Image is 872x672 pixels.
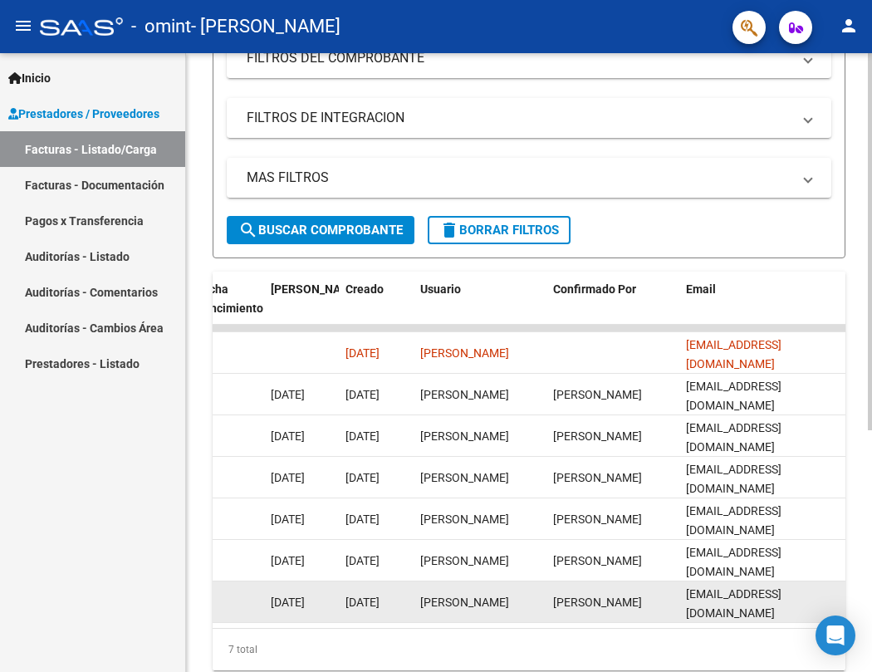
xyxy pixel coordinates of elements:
datatable-header-cell: Fecha Vencimiento [189,272,264,345]
datatable-header-cell: Confirmado Por [546,272,679,345]
div: 7 total [213,629,845,670]
mat-panel-title: MAS FILTROS [247,169,791,187]
datatable-header-cell: Usuario [414,272,546,345]
span: Fecha Vencimiento [196,282,263,315]
mat-expansion-panel-header: MAS FILTROS [227,158,831,198]
span: [PERSON_NAME] [420,513,509,526]
span: [PERSON_NAME] [271,282,360,296]
span: Borrar Filtros [439,223,559,238]
span: [DATE] [271,388,305,401]
mat-expansion-panel-header: FILTROS DE INTEGRACION [227,98,831,138]
span: [DATE] [345,346,380,360]
span: Buscar Comprobante [238,223,403,238]
span: Inicio [8,69,51,87]
span: [EMAIL_ADDRESS][DOMAIN_NAME] [686,587,781,620]
span: [EMAIL_ADDRESS][DOMAIN_NAME] [686,463,781,495]
span: Confirmado Por [553,282,636,296]
span: Prestadores / Proveedores [8,105,159,123]
span: [PERSON_NAME] [553,554,642,567]
span: [PERSON_NAME] [420,554,509,567]
mat-panel-title: FILTROS DEL COMPROBANTE [247,49,791,67]
span: [DATE] [271,471,305,484]
span: Creado [345,282,384,296]
span: - omint [131,8,191,45]
span: [PERSON_NAME] [553,513,642,526]
mat-icon: person [839,16,859,36]
span: [DATE] [345,596,380,609]
span: [EMAIL_ADDRESS][DOMAIN_NAME] [686,546,781,578]
mat-icon: menu [13,16,33,36]
span: Email [686,282,716,296]
span: [EMAIL_ADDRESS][DOMAIN_NAME] [686,380,781,412]
span: [PERSON_NAME] [553,471,642,484]
datatable-header-cell: Fecha Confimado [264,272,339,345]
span: [PERSON_NAME] [553,388,642,401]
span: [EMAIL_ADDRESS][DOMAIN_NAME] [686,338,781,370]
span: [PERSON_NAME] [553,596,642,609]
span: [EMAIL_ADDRESS][DOMAIN_NAME] [686,421,781,454]
button: Buscar Comprobante [227,216,414,244]
span: [DATE] [271,429,305,443]
span: [PERSON_NAME] [420,388,509,401]
span: [PERSON_NAME] [420,596,509,609]
span: [DATE] [345,429,380,443]
datatable-header-cell: Creado [339,272,414,345]
span: [PERSON_NAME] [420,471,509,484]
span: [EMAIL_ADDRESS][DOMAIN_NAME] [686,504,781,537]
span: - [PERSON_NAME] [191,8,340,45]
span: [DATE] [345,471,380,484]
span: [PERSON_NAME] [420,346,509,360]
span: [DATE] [345,388,380,401]
mat-icon: search [238,220,258,240]
div: Open Intercom Messenger [816,616,855,655]
span: [DATE] [271,596,305,609]
datatable-header-cell: Email [679,272,845,345]
span: [PERSON_NAME] [420,429,509,443]
mat-icon: delete [439,220,459,240]
mat-panel-title: FILTROS DE INTEGRACION [247,109,791,127]
span: Usuario [420,282,461,296]
span: [PERSON_NAME] [553,429,642,443]
mat-expansion-panel-header: FILTROS DEL COMPROBANTE [227,38,831,78]
span: [DATE] [345,513,380,526]
span: [DATE] [345,554,380,567]
span: [DATE] [271,554,305,567]
button: Borrar Filtros [428,216,571,244]
span: [DATE] [271,513,305,526]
